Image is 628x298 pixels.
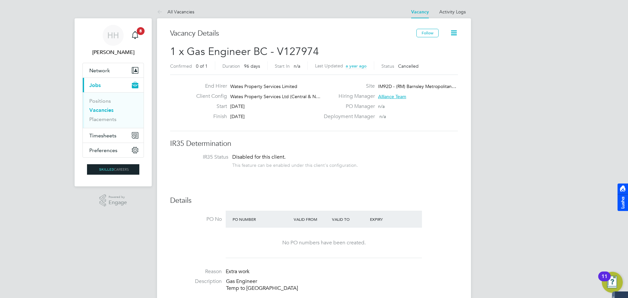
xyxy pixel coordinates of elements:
[157,9,194,15] a: All Vacancies
[129,25,142,46] a: 8
[346,63,367,69] span: a year ago
[177,154,228,161] label: IR35 Status
[109,200,127,205] span: Engage
[368,213,407,225] div: Expiry
[89,82,101,88] span: Jobs
[230,114,245,119] span: [DATE]
[137,27,145,35] span: 8
[89,67,110,74] span: Network
[170,278,222,285] label: Description
[89,98,111,104] a: Positions
[411,9,429,15] a: Vacancy
[170,45,319,58] span: 1 x Gas Engineer BC - V127974
[378,103,385,109] span: n/a
[87,164,139,175] img: skilledcareers-logo-retina.png
[232,154,286,160] span: Disabled for this client.
[170,29,416,38] h3: Vacancy Details
[315,63,343,69] label: Last Updated
[170,268,222,275] label: Reason
[230,94,321,99] span: Wates Property Services Ltd (Central & N…
[378,83,456,89] span: IM92D - (RM) Barnsley Metropolitan…
[379,114,386,119] span: n/a
[226,278,458,292] p: Gas Engineer Temp to [GEOGRAPHIC_DATA]
[226,268,250,275] span: Extra work
[170,196,458,205] h3: Details
[82,164,144,175] a: Go to home page
[89,147,117,153] span: Preferences
[232,239,415,246] div: No PO numbers have been created.
[222,63,240,69] label: Duration
[170,63,192,69] label: Confirmed
[275,63,290,69] label: Start In
[170,139,458,149] h3: IR35 Determination
[191,93,227,100] label: Client Config
[398,63,419,69] span: Cancelled
[320,83,375,90] label: Site
[602,276,607,285] div: 11
[89,107,113,113] a: Vacancies
[602,272,623,293] button: Open Resource Center, 11 new notifications
[99,194,127,207] a: Powered byEngage
[83,143,144,157] button: Preferences
[244,63,260,69] span: 96 days
[231,213,292,225] div: PO Number
[320,103,375,110] label: PO Manager
[230,83,297,89] span: Wates Property Services Limited
[109,194,127,200] span: Powered by
[320,93,375,100] label: Hiring Manager
[83,63,144,78] button: Network
[196,63,208,69] span: 0 of 1
[89,116,116,122] a: Placements
[191,83,227,90] label: End Hirer
[292,213,330,225] div: Valid From
[107,31,119,40] span: HH
[83,128,144,143] button: Timesheets
[75,18,152,186] nav: Main navigation
[378,94,406,99] span: Alliance Team
[83,92,144,128] div: Jobs
[82,48,144,56] span: Holly Hammatt
[230,103,245,109] span: [DATE]
[170,216,222,223] label: PO No
[381,63,394,69] label: Status
[191,103,227,110] label: Start
[83,78,144,92] button: Jobs
[82,25,144,56] a: HH[PERSON_NAME]
[191,113,227,120] label: Finish
[320,113,375,120] label: Deployment Manager
[294,63,300,69] span: n/a
[232,161,358,168] div: This feature can be enabled under this client's configuration.
[416,29,439,37] button: Follow
[330,213,369,225] div: Valid To
[89,132,116,139] span: Timesheets
[439,9,466,15] a: Activity Logs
